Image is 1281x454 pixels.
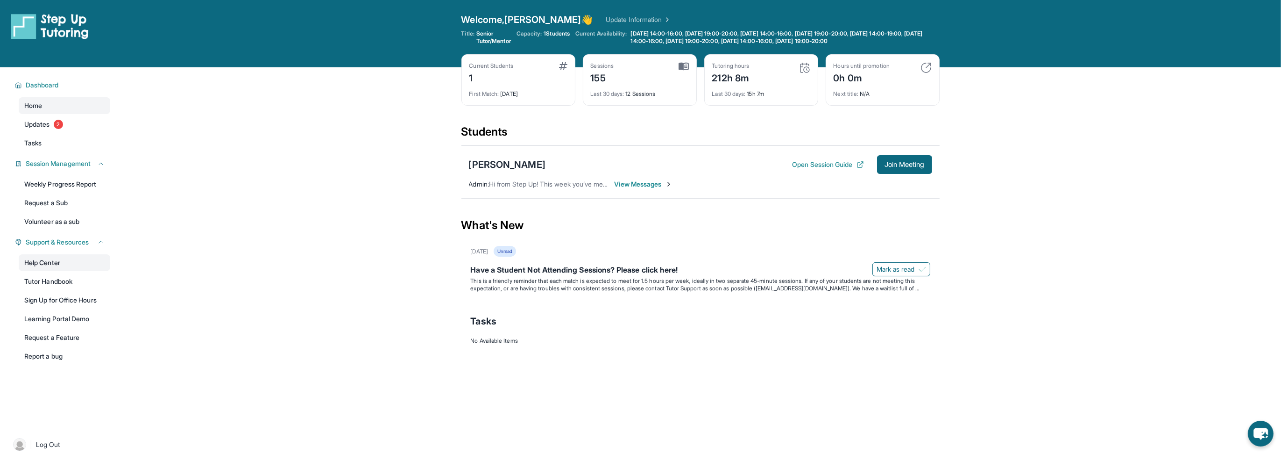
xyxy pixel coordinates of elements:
img: card [559,62,567,70]
a: Report a bug [19,348,110,365]
div: 15h 7m [712,85,810,98]
span: Mark as read [877,265,915,274]
a: Help Center [19,254,110,271]
button: Join Meeting [877,155,932,174]
button: Dashboard [22,80,105,90]
div: No Available Items [471,337,930,345]
button: Mark as read [872,262,930,276]
span: Support & Resources [26,238,89,247]
button: chat-button [1248,421,1274,447]
span: Tasks [471,315,496,328]
a: Request a Sub [19,195,110,211]
span: First Match : [469,90,499,97]
div: 155 [591,70,614,85]
span: Welcome, [PERSON_NAME] 👋 [461,13,593,26]
button: Open Session Guide [792,160,863,169]
div: Students [461,124,940,145]
div: Sessions [591,62,614,70]
span: Tasks [24,138,42,148]
span: Admin : [469,180,489,188]
span: Last 30 days : [712,90,746,97]
div: [DATE] [471,248,488,255]
span: Last 30 days : [591,90,624,97]
span: Current Availability: [575,30,627,45]
button: Session Management [22,159,105,168]
span: Dashboard [26,80,59,90]
img: card [799,62,810,73]
span: Join Meeting [885,162,925,167]
a: Update Information [606,15,671,24]
span: Home [24,101,42,110]
a: Tasks [19,135,110,151]
div: Tutoring hours [712,62,750,70]
span: 2 [54,120,63,129]
div: [DATE] [469,85,567,98]
div: Unread [494,246,516,257]
a: Home [19,97,110,114]
div: 212h 8m [712,70,750,85]
a: Tutor Handbook [19,273,110,290]
div: 1 [469,70,514,85]
span: Session Management [26,159,91,168]
img: Mark as read [919,266,926,273]
span: [DATE] 14:00-16:00, [DATE] 19:00-20:00, [DATE] 14:00-16:00, [DATE] 19:00-20:00, [DATE] 14:00-19:0... [631,30,938,45]
img: Chevron Right [662,15,671,24]
img: logo [11,13,89,39]
a: Sign Up for Office Hours [19,292,110,309]
div: [PERSON_NAME] [469,158,545,171]
div: 0h 0m [834,70,890,85]
a: Request a Feature [19,329,110,346]
span: Updates [24,120,50,129]
span: Capacity: [517,30,542,37]
span: Senior Tutor/Mentor [476,30,511,45]
span: | [30,439,32,450]
div: What's New [461,205,940,246]
span: 1 Students [544,30,570,37]
div: Current Students [469,62,514,70]
img: Chevron-Right [665,180,672,188]
div: Have a Student Not Attending Sessions? Please click here! [471,264,930,277]
div: 12 Sessions [591,85,689,98]
a: Volunteer as a sub [19,213,110,230]
div: Hours until promotion [834,62,890,70]
span: Log Out [36,440,60,449]
p: This is a friendly reminder that each match is expected to meet for 1.5 hours per week, ideally i... [471,277,930,292]
span: Next title : [834,90,859,97]
div: N/A [834,85,932,98]
a: Learning Portal Demo [19,310,110,327]
img: card [679,62,689,71]
img: card [920,62,932,73]
button: Support & Resources [22,238,105,247]
a: [DATE] 14:00-16:00, [DATE] 19:00-20:00, [DATE] 14:00-16:00, [DATE] 19:00-20:00, [DATE] 14:00-19:0... [629,30,940,45]
span: Hi from Step Up! This week you’ve met for 88 minutes and this month you’ve met for 15 hours. Happ... [489,180,815,188]
span: Title: [461,30,474,45]
a: Weekly Progress Report [19,176,110,193]
span: View Messages [615,180,673,189]
img: user-img [13,438,26,451]
a: Updates2 [19,116,110,133]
